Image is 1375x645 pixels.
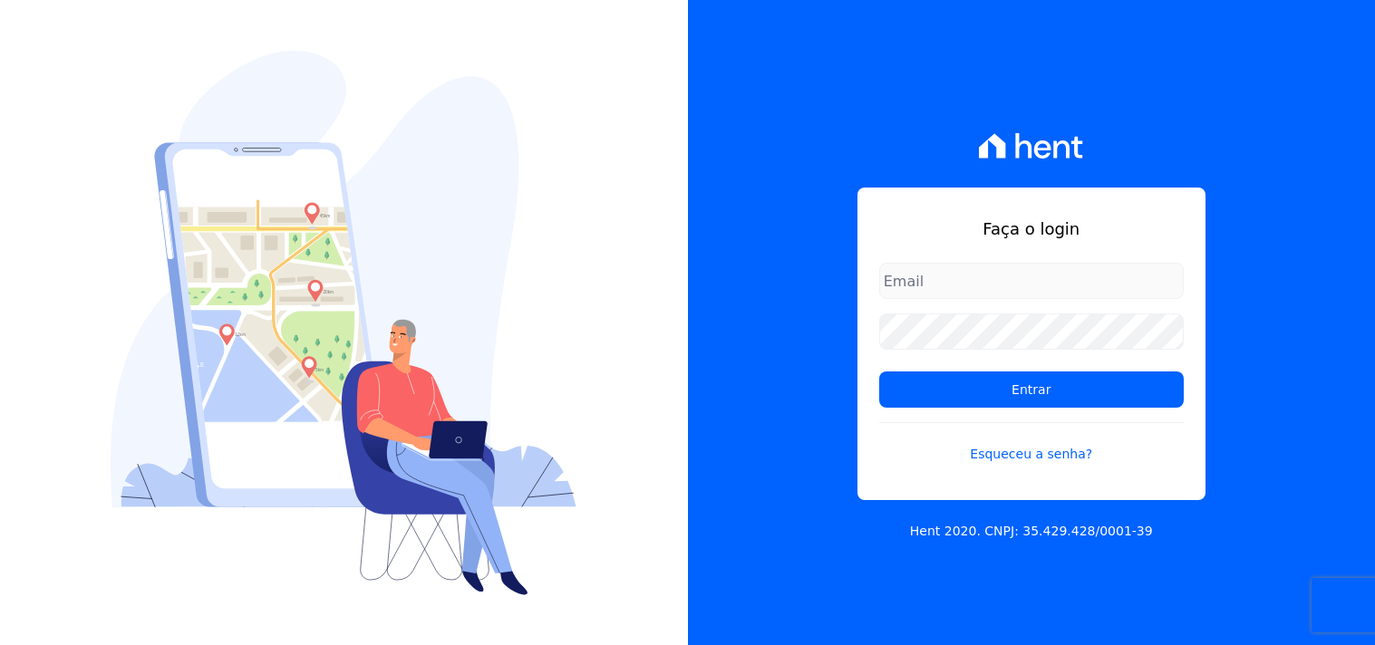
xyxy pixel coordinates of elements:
[879,217,1184,241] h1: Faça o login
[879,263,1184,299] input: Email
[879,422,1184,464] a: Esqueceu a senha?
[111,51,576,595] img: Login
[879,371,1184,408] input: Entrar
[910,522,1153,541] p: Hent 2020. CNPJ: 35.429.428/0001-39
